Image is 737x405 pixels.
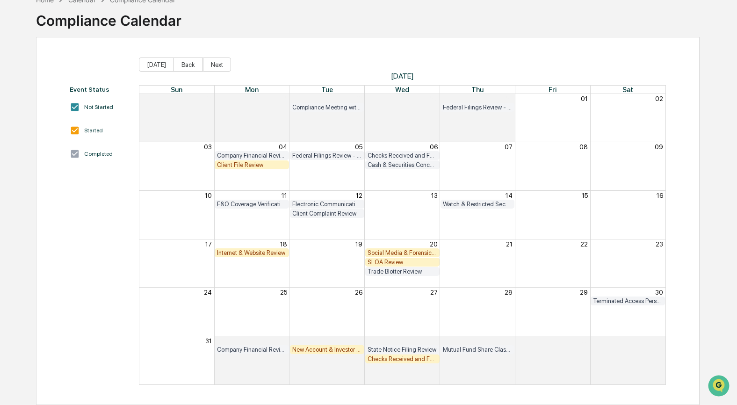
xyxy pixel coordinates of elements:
[430,143,438,151] button: 06
[471,86,484,94] span: Thu
[217,201,287,208] div: E&O Coverage Verification
[430,337,438,345] button: 03
[368,346,437,353] div: State Notice Filing Review
[159,74,170,86] button: Start new chat
[205,192,212,199] button: 10
[582,192,588,199] button: 15
[9,72,26,88] img: 1746055101610-c473b297-6a78-478c-a979-82029cc54cd1
[655,143,663,151] button: 09
[321,86,333,94] span: Tue
[9,20,170,35] p: How can we help?
[280,240,287,248] button: 18
[139,85,666,385] div: Month View
[292,104,362,111] div: Compliance Meeting with Management
[217,249,287,256] div: Internet & Website Review
[368,259,437,266] div: SLOA Review
[19,136,59,145] span: Data Lookup
[279,143,287,151] button: 04
[217,152,287,159] div: Company Financial Review
[32,72,153,81] div: Start new chat
[580,289,588,296] button: 29
[354,95,362,102] button: 29
[356,192,362,199] button: 12
[292,210,362,217] div: Client Complaint Review
[245,86,259,94] span: Mon
[504,337,513,345] button: 04
[292,201,362,208] div: Electronic Communication Review
[593,297,663,304] div: Terminated Access Person Audit
[431,192,438,199] button: 13
[292,152,362,159] div: Federal Filings Review - Form N-PX
[655,337,663,345] button: 06
[139,72,666,80] span: [DATE]
[292,346,362,353] div: New Account & Investor Profile Review
[368,355,437,362] div: Checks Received and Forwarded Log
[443,104,513,111] div: Federal Filings Review - 13F
[655,95,663,102] button: 02
[505,289,513,296] button: 28
[657,192,663,199] button: 16
[36,5,181,29] div: Compliance Calendar
[204,95,212,102] button: 27
[203,58,231,72] button: Next
[6,114,64,131] a: 🖐️Preclearance
[64,114,120,131] a: 🗄️Attestations
[549,86,556,94] span: Fri
[279,95,287,102] button: 28
[368,249,437,256] div: Social Media & Forensic Testing
[68,119,75,126] div: 🗄️
[430,240,438,248] button: 20
[9,119,17,126] div: 🖐️
[355,240,362,248] button: 19
[280,289,287,296] button: 25
[622,86,633,94] span: Sat
[19,118,60,127] span: Preclearance
[368,161,437,168] div: Cash & Securities Concentration Review
[66,158,113,166] a: Powered byPylon
[368,268,437,275] div: Trade Blotter Review
[9,137,17,144] div: 🔎
[355,289,362,296] button: 26
[173,58,203,72] button: Back
[395,86,409,94] span: Wed
[505,143,513,151] button: 07
[430,95,438,102] button: 30
[580,240,588,248] button: 22
[580,337,588,345] button: 05
[506,95,513,102] button: 31
[443,201,513,208] div: Watch & Restricted Securities List
[217,346,287,353] div: Company Financial Review
[217,161,287,168] div: Client File Review
[280,337,287,345] button: 01
[368,152,437,159] div: Checks Received and Forwarded Log
[77,118,116,127] span: Attestations
[655,289,663,296] button: 30
[506,240,513,248] button: 21
[84,127,103,134] div: Started
[6,132,63,149] a: 🔎Data Lookup
[205,240,212,248] button: 17
[355,143,362,151] button: 05
[707,374,732,399] iframe: Open customer support
[204,143,212,151] button: 03
[139,58,174,72] button: [DATE]
[443,346,513,353] div: Mutual Fund Share Class Review
[84,104,113,110] div: Not Started
[581,95,588,102] button: 01
[32,81,118,88] div: We're available if you need us!
[430,289,438,296] button: 27
[354,337,362,345] button: 02
[205,337,212,345] button: 31
[579,143,588,151] button: 08
[70,86,129,93] div: Event Status
[171,86,182,94] span: Sun
[656,240,663,248] button: 23
[506,192,513,199] button: 14
[204,289,212,296] button: 24
[93,159,113,166] span: Pylon
[282,192,287,199] button: 11
[84,151,113,157] div: Completed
